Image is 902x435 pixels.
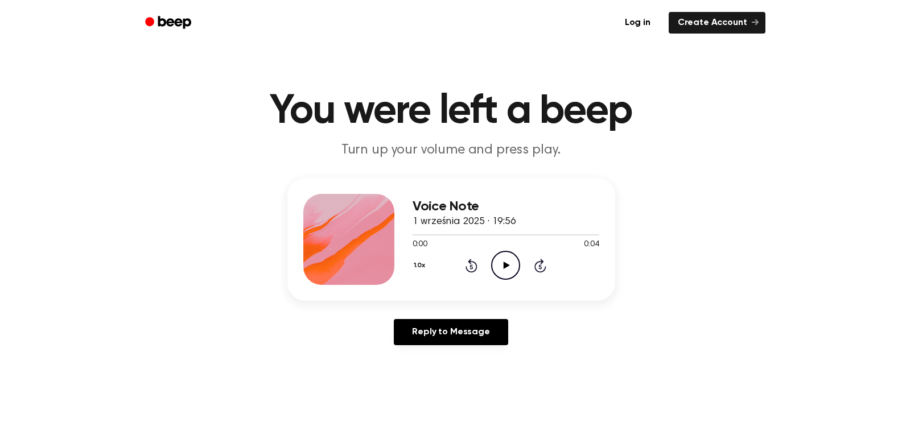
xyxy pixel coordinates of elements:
p: Turn up your volume and press play. [233,141,670,160]
h3: Voice Note [413,199,599,214]
span: 0:04 [584,239,599,251]
button: 1.0x [413,256,430,275]
h1: You were left a beep [160,91,743,132]
a: Reply to Message [394,319,508,345]
a: Beep [137,12,201,34]
a: Create Account [669,12,765,34]
span: 1 września 2025 · 19:56 [413,217,516,227]
span: 0:00 [413,239,427,251]
a: Log in [613,10,662,36]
